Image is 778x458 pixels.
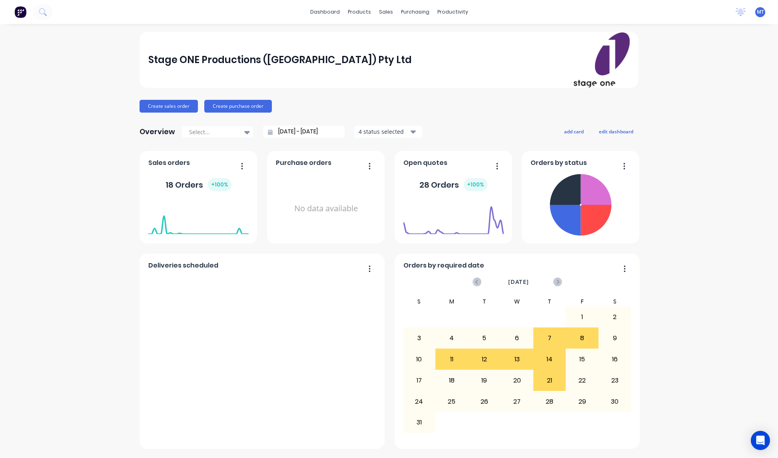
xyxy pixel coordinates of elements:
div: 11 [436,349,468,369]
div: Stage ONE Productions ([GEOGRAPHIC_DATA]) Pty Ltd [148,52,412,68]
button: 4 status selected [354,126,422,138]
div: T [533,297,566,306]
div: 4 status selected [359,127,409,136]
div: 14 [534,349,566,369]
div: 8 [566,328,598,348]
div: 16 [599,349,631,369]
span: MT [757,8,764,16]
div: 3 [403,328,435,348]
div: 12 [469,349,501,369]
button: Create purchase order [204,100,272,113]
img: Factory [14,6,26,18]
span: [DATE] [508,278,529,286]
div: 13 [501,349,533,369]
div: T [468,297,501,306]
button: Create sales order [140,100,198,113]
a: dashboard [306,6,344,18]
div: 31 [403,412,435,432]
div: products [344,6,375,18]
div: 20 [501,371,533,391]
span: Sales orders [148,158,190,168]
div: 18 [436,371,468,391]
div: 21 [534,371,566,391]
div: sales [375,6,397,18]
div: F [566,297,598,306]
div: purchasing [397,6,433,18]
div: 4 [436,328,468,348]
div: 24 [403,392,435,412]
div: S [403,297,436,306]
div: 28 Orders [419,178,487,191]
button: add card [559,126,589,137]
div: 29 [566,392,598,412]
div: + 100 % [208,178,231,191]
div: 19 [469,371,501,391]
img: Stage ONE Productions (VIC) Pty Ltd [574,32,630,87]
div: 26 [469,392,501,412]
div: M [435,297,468,306]
div: 30 [599,392,631,412]
div: 23 [599,371,631,391]
div: 18 Orders [166,178,231,191]
div: 25 [436,392,468,412]
div: 15 [566,349,598,369]
div: 1 [566,307,598,327]
span: Orders by status [531,158,587,168]
button: edit dashboard [594,126,638,137]
div: 22 [566,371,598,391]
span: Open quotes [403,158,447,168]
div: 28 [534,392,566,412]
div: Open Intercom Messenger [751,431,770,450]
div: 2 [599,307,631,327]
div: 27 [501,392,533,412]
div: 17 [403,371,435,391]
div: W [501,297,533,306]
div: + 100 % [464,178,487,191]
div: No data available [276,171,376,246]
div: 10 [403,349,435,369]
div: productivity [433,6,472,18]
div: S [598,297,631,306]
div: 9 [599,328,631,348]
div: 6 [501,328,533,348]
span: Purchase orders [276,158,331,168]
div: 5 [469,328,501,348]
div: Overview [140,124,175,140]
div: 7 [534,328,566,348]
span: Orders by required date [403,261,484,270]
